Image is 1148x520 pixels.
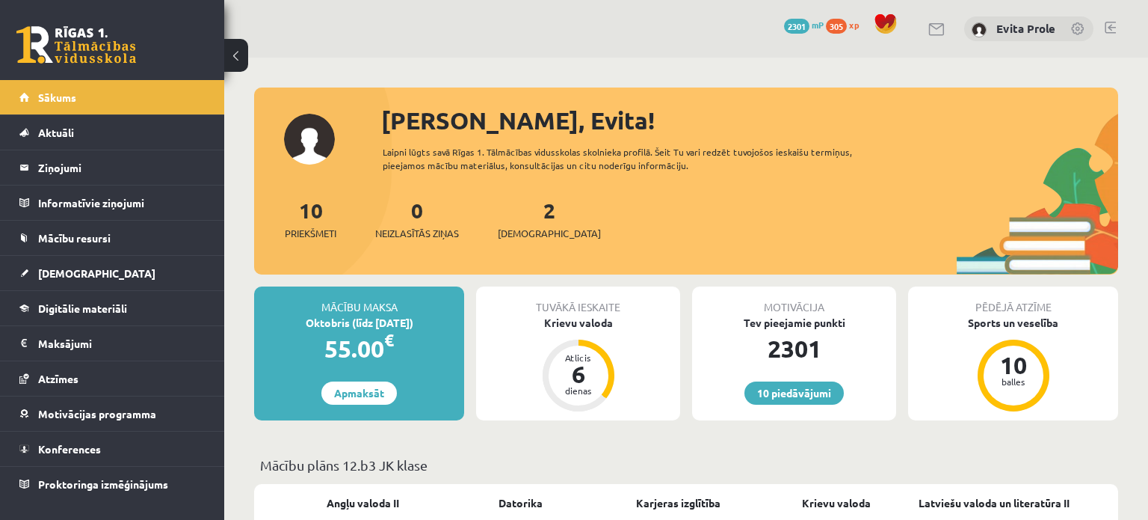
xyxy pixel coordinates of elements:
a: Rīgas 1. Tālmācības vidusskola [16,26,136,64]
a: Ziņojumi [19,150,206,185]
div: 6 [556,362,601,386]
legend: Ziņojumi [38,150,206,185]
a: Krievu valoda [802,495,871,511]
p: Mācību plāns 12.b3 JK klase [260,455,1112,475]
legend: Maksājumi [38,326,206,361]
div: Motivācija [692,287,896,315]
div: Sports un veselība [908,315,1118,331]
span: Digitālie materiāli [38,302,127,315]
span: 305 [826,19,847,34]
span: Proktoringa izmēģinājums [38,477,168,491]
a: Datorika [499,495,543,511]
a: Maksājumi [19,326,206,361]
a: Angļu valoda II [327,495,399,511]
a: Aktuāli [19,115,206,150]
div: Mācību maksa [254,287,464,315]
div: [PERSON_NAME], Evita! [381,103,1118,138]
a: Konferences [19,432,206,466]
a: Latviešu valoda un literatūra II [919,495,1070,511]
span: € [384,329,394,351]
a: Sports un veselība 10 balles [908,315,1118,414]
div: Laipni lūgts savā Rīgas 1. Tālmācības vidusskolas skolnieka profilā. Šeit Tu vari redzēt tuvojošo... [383,145,901,172]
span: xp [849,19,859,31]
div: 10 [991,353,1036,377]
div: Tev pieejamie punkti [692,315,896,331]
a: Atzīmes [19,361,206,396]
span: Motivācijas programma [38,407,156,420]
a: 0Neizlasītās ziņas [375,197,459,241]
a: 305 xp [826,19,866,31]
img: Evita Prole [972,22,987,37]
span: Sākums [38,91,76,104]
a: Sākums [19,80,206,114]
div: 2301 [692,331,896,367]
span: Konferences [38,442,101,456]
span: [DEMOGRAPHIC_DATA] [498,226,601,241]
a: Motivācijas programma [19,397,206,431]
div: Tuvākā ieskaite [476,287,680,315]
span: [DEMOGRAPHIC_DATA] [38,266,155,280]
a: 10Priekšmeti [285,197,336,241]
a: 10 piedāvājumi [744,382,844,405]
div: Oktobris (līdz [DATE]) [254,315,464,331]
a: 2301 mP [784,19,824,31]
div: Pēdējā atzīme [908,287,1118,315]
span: Atzīmes [38,372,78,385]
span: Priekšmeti [285,226,336,241]
div: Atlicis [556,353,601,362]
a: Karjeras izglītība [636,495,720,511]
div: 55.00 [254,331,464,367]
a: Evita Prole [996,21,1055,36]
span: Aktuāli [38,126,74,139]
span: mP [812,19,824,31]
a: Proktoringa izmēģinājums [19,467,206,501]
legend: Informatīvie ziņojumi [38,186,206,220]
a: Krievu valoda Atlicis 6 dienas [476,315,680,414]
a: [DEMOGRAPHIC_DATA] [19,256,206,290]
span: 2301 [784,19,809,34]
a: Digitālie materiāli [19,291,206,325]
a: Mācību resursi [19,221,206,255]
a: Apmaksāt [321,382,397,405]
a: 2[DEMOGRAPHIC_DATA] [498,197,601,241]
a: Informatīvie ziņojumi [19,186,206,220]
span: Neizlasītās ziņas [375,226,459,241]
div: balles [991,377,1036,386]
span: Mācību resursi [38,231,111,245]
div: dienas [556,386,601,395]
div: Krievu valoda [476,315,680,331]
